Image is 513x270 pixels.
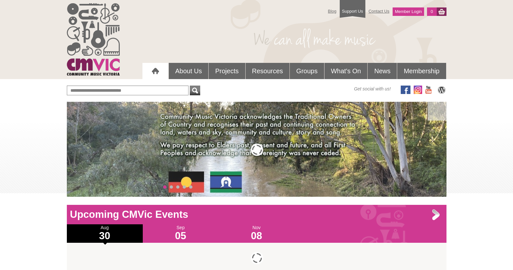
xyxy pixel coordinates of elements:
[393,7,424,16] a: Member Login
[67,224,143,243] div: Aug
[143,224,219,243] div: Sep
[67,208,446,221] h1: Upcoming CMVic Events
[67,231,143,241] h1: 30
[368,63,397,79] a: News
[325,6,340,17] a: Blog
[219,224,295,243] div: Nov
[290,63,324,79] a: Groups
[324,63,368,79] a: What's On
[365,6,393,17] a: Contact Us
[67,3,120,76] img: cmvic_logo.png
[414,86,422,94] img: icon-instagram.png
[437,86,446,94] img: CMVic Blog
[246,63,290,79] a: Resources
[219,231,295,241] h1: 08
[169,63,208,79] a: About Us
[143,231,219,241] h1: 05
[427,7,436,16] a: 0
[209,63,245,79] a: Projects
[397,63,446,79] a: Membership
[354,86,391,92] span: Get social with us!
